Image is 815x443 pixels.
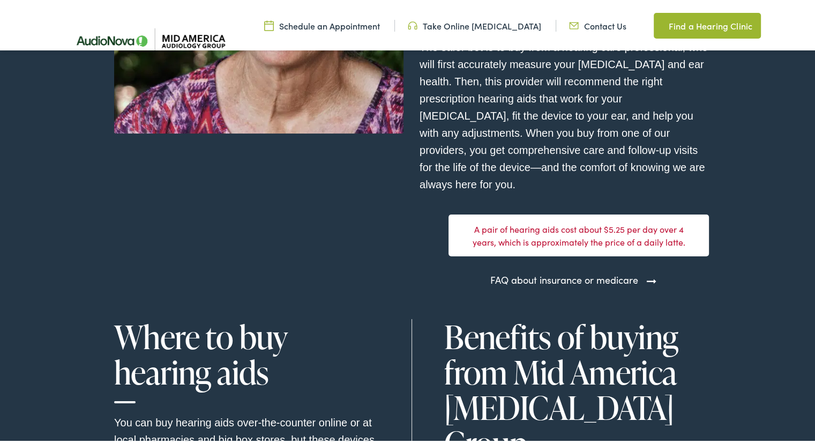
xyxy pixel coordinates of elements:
[408,18,541,29] a: Take Online [MEDICAL_DATA]
[569,18,626,29] a: Contact Us
[654,11,761,36] a: Find a Hearing Clinic
[408,18,417,29] img: utility icon
[654,17,663,30] img: utility icon
[569,18,579,29] img: utility icon
[264,18,380,29] a: Schedule an Appointment
[114,317,379,401] h1: Where to buy hearing aids
[420,36,709,191] p: The safer bet is to buy from a hearing care professional, who will first accurately measure your ...
[490,270,638,285] a: FAQ about insurance or medicare
[264,18,274,29] img: utility icon
[448,212,709,254] div: A pair of hearing aids cost about $5.25 per day over 4 years, which is approximately the price of...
